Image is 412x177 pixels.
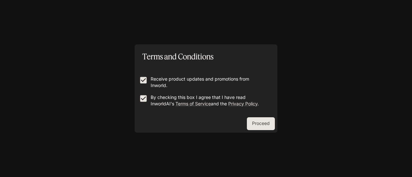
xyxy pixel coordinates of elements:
[151,76,267,89] p: Receive product updates and promotions from Inworld.
[175,101,211,106] a: Terms of Service
[142,51,213,62] p: Terms and Conditions
[228,101,257,106] a: Privacy Policy
[151,94,267,107] p: By checking this box I agree that I have read InworldAI's and the .
[247,117,275,130] button: Proceed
